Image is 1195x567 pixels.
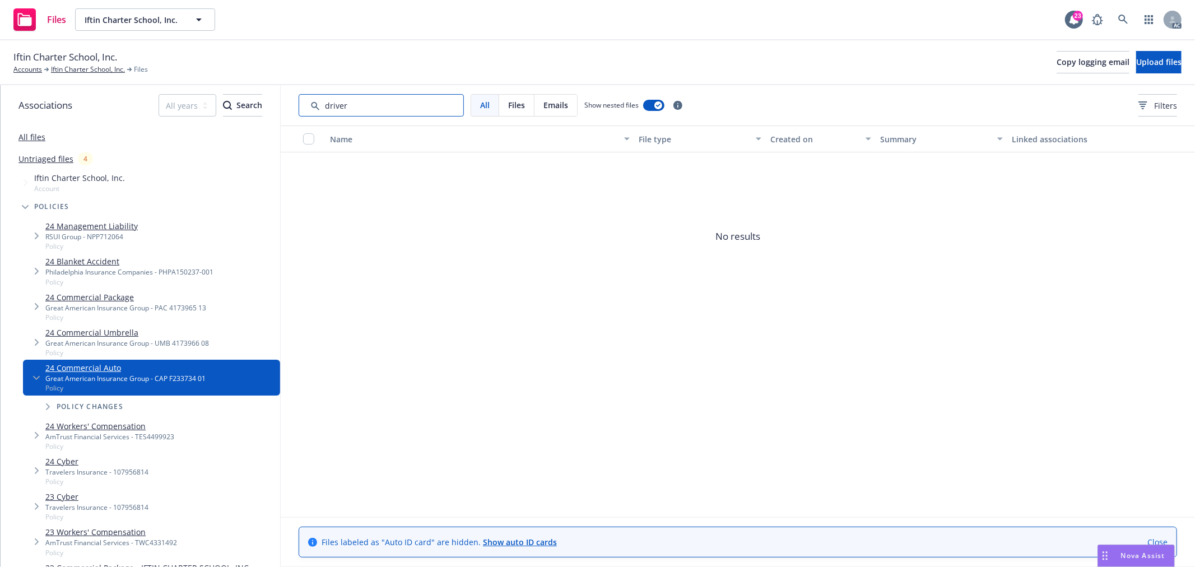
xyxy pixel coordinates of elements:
div: 23 [1073,11,1083,21]
span: Account [34,184,125,193]
div: Travelers Insurance - 107956814 [45,467,148,477]
a: 23 Cyber [45,491,148,503]
a: Untriaged files [18,153,73,165]
a: All files [18,132,45,142]
span: Files [508,99,525,111]
div: Travelers Insurance - 107956814 [45,503,148,512]
a: 24 Commercial Auto [45,362,206,374]
div: Great American Insurance Group - PAC 4173965 13 [45,303,206,313]
span: Policy [45,512,148,522]
svg: Search [223,101,232,110]
span: Emails [543,99,568,111]
span: Iftin Charter School, Inc. [85,14,182,26]
div: RSUI Group - NPP712064 [45,232,138,241]
span: Files labeled as "Auto ID card" are hidden. [322,536,557,548]
div: Search [223,95,262,116]
span: Policies [34,203,69,210]
button: Name [326,126,634,152]
div: 4 [78,152,93,165]
button: Nova Assist [1098,545,1175,567]
a: Show auto ID cards [483,537,557,547]
div: Drag to move [1098,545,1112,566]
span: All [480,99,490,111]
button: Upload files [1136,51,1182,73]
a: Iftin Charter School, Inc. [51,64,125,75]
span: Policy [45,277,213,287]
button: Copy logging email [1057,51,1129,73]
div: AmTrust Financial Services - TES4499923 [45,432,174,441]
a: Accounts [13,64,42,75]
a: Files [9,4,71,35]
span: Upload files [1136,57,1182,67]
div: Great American Insurance Group - UMB 4173966 08 [45,338,209,348]
span: Policy changes [57,403,123,410]
a: Report a Bug [1086,8,1109,31]
span: Iftin Charter School, Inc. [34,172,125,184]
button: Linked associations [1007,126,1139,152]
span: Iftin Charter School, Inc. [13,50,117,64]
span: No results [281,152,1195,320]
div: Great American Insurance Group - CAP F233734 01 [45,374,206,383]
span: Files [47,15,66,24]
span: Policy [45,241,138,251]
a: 23 Workers' Compensation [45,526,177,538]
button: Summary [876,126,1007,152]
input: Search by keyword... [299,94,464,117]
span: Policy [45,441,174,451]
button: Filters [1138,94,1177,117]
a: 24 Management Liability [45,220,138,232]
span: Policy [45,548,177,557]
div: Summary [880,133,991,145]
a: 24 Blanket Accident [45,255,213,267]
button: SearchSearch [223,94,262,117]
span: Associations [18,98,72,113]
span: Filters [1154,100,1177,111]
span: Policy [45,348,209,357]
a: Switch app [1138,8,1160,31]
div: Philadelphia Insurance Companies - PHPA150237-001 [45,267,213,277]
button: Iftin Charter School, Inc. [75,8,215,31]
div: Name [330,133,617,145]
span: Policy [45,313,206,322]
span: Files [134,64,148,75]
span: Policy [45,477,148,486]
a: Close [1147,536,1168,548]
a: 24 Cyber [45,456,148,467]
a: Search [1112,8,1134,31]
span: Filters [1138,100,1177,111]
a: 24 Commercial Package [45,291,206,303]
span: Show nested files [584,100,639,110]
a: 24 Workers' Compensation [45,420,174,432]
button: File type [634,126,766,152]
div: Created on [770,133,859,145]
span: Copy logging email [1057,57,1129,67]
span: Policy [45,383,206,393]
div: Linked associations [1012,133,1134,145]
div: File type [639,133,749,145]
input: Select all [303,133,314,145]
div: AmTrust Financial Services - TWC4331492 [45,538,177,547]
a: 24 Commercial Umbrella [45,327,209,338]
button: Created on [766,126,876,152]
span: Nova Assist [1121,551,1165,560]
